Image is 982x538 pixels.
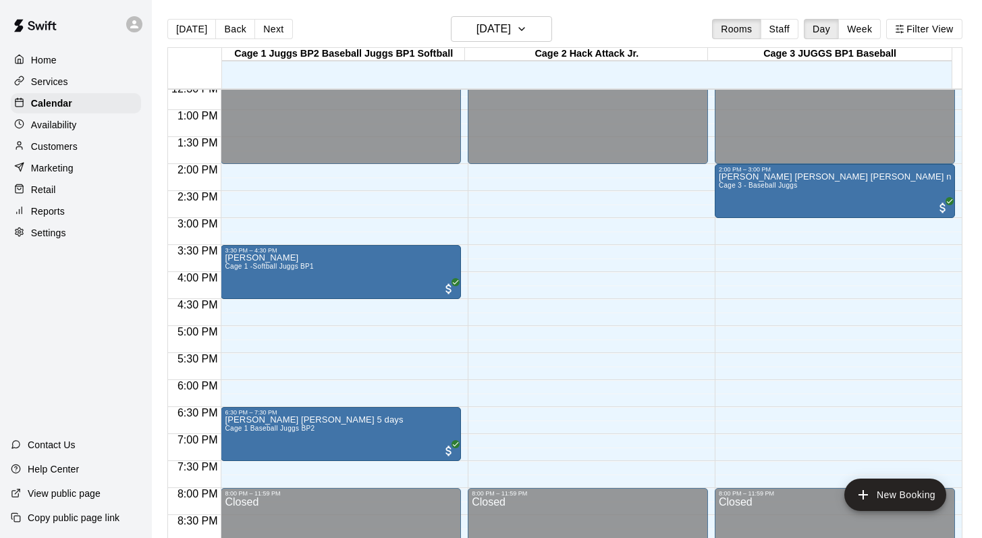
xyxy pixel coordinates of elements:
[221,407,461,461] div: 6:30 PM – 7:30 PM: Jaeger Vicari 5 days
[465,48,708,61] div: Cage 2 Hack Attack Jr.
[174,272,221,284] span: 4:00 PM
[31,161,74,175] p: Marketing
[174,137,221,149] span: 1:30 PM
[174,488,221,500] span: 8:00 PM
[472,490,704,497] div: 8:00 PM – 11:59 PM
[31,118,77,132] p: Availability
[761,19,799,39] button: Staff
[174,434,221,446] span: 7:00 PM
[708,48,951,61] div: Cage 3 JUGGS BP1 Baseball
[11,115,141,135] a: Availability
[225,409,457,416] div: 6:30 PM – 7:30 PM
[167,19,216,39] button: [DATE]
[936,201,950,215] span: All customers have paid
[28,487,101,500] p: View public page
[174,515,221,527] span: 8:30 PM
[174,110,221,122] span: 1:00 PM
[215,19,255,39] button: Back
[11,158,141,178] a: Marketing
[28,511,119,524] p: Copy public page link
[225,247,457,254] div: 3:30 PM – 4:30 PM
[221,245,461,299] div: 3:30 PM – 4:30 PM: Brody Alexander
[11,93,141,113] a: Calendar
[31,226,66,240] p: Settings
[31,75,68,88] p: Services
[712,19,761,39] button: Rooms
[222,48,465,61] div: Cage 1 Juggs BP2 Baseball Juggs BP1 Softball
[174,407,221,419] span: 6:30 PM
[31,97,72,110] p: Calendar
[476,20,511,38] h6: [DATE]
[442,282,456,296] span: All customers have paid
[11,223,141,243] a: Settings
[838,19,881,39] button: Week
[719,166,951,173] div: 2:00 PM – 3:00 PM
[174,218,221,230] span: 3:00 PM
[174,326,221,338] span: 5:00 PM
[719,182,798,189] span: Cage 3 - Baseball Juggs
[11,201,141,221] a: Reports
[31,53,57,67] p: Home
[31,205,65,218] p: Reports
[11,180,141,200] a: Retail
[174,461,221,473] span: 7:30 PM
[225,490,457,497] div: 8:00 PM – 11:59 PM
[31,183,56,196] p: Retail
[719,490,951,497] div: 8:00 PM – 11:59 PM
[442,444,456,458] span: All customers have paid
[174,245,221,257] span: 3:30 PM
[31,140,78,153] p: Customers
[174,299,221,311] span: 4:30 PM
[11,136,141,157] a: Customers
[254,19,292,39] button: Next
[28,438,76,452] p: Contact Us
[225,425,315,432] span: Cage 1 Baseball Juggs BP2
[11,72,141,92] a: Services
[28,462,79,476] p: Help Center
[715,164,955,218] div: 2:00 PM – 3:00 PM: Jackson Engel Matt Andrea new 2 days
[804,19,839,39] button: Day
[174,380,221,392] span: 6:00 PM
[886,19,962,39] button: Filter View
[174,164,221,176] span: 2:00 PM
[11,50,141,70] a: Home
[225,263,314,270] span: Cage 1 -Softball Juggs BP1
[451,16,552,42] button: [DATE]
[174,191,221,203] span: 2:30 PM
[174,353,221,365] span: 5:30 PM
[844,479,946,511] button: add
